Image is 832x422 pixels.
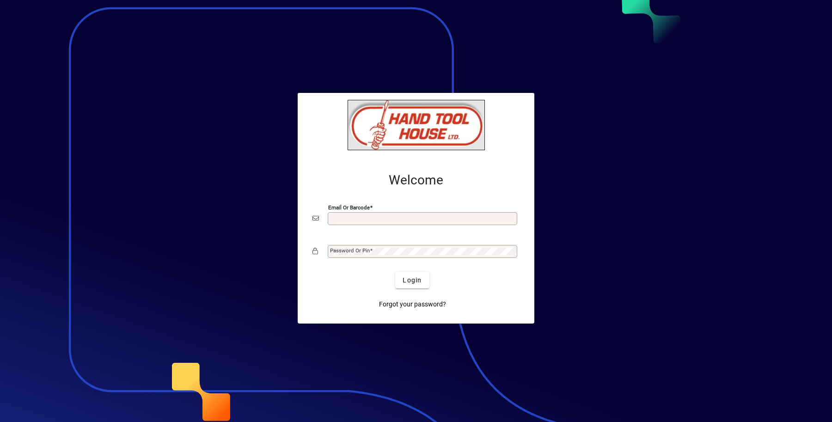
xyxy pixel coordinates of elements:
button: Login [395,272,429,288]
mat-label: Email or Barcode [328,204,370,211]
a: Forgot your password? [375,296,450,312]
h2: Welcome [312,172,520,188]
span: Login [403,275,422,285]
mat-label: Password or Pin [330,247,370,254]
span: Forgot your password? [379,300,446,309]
